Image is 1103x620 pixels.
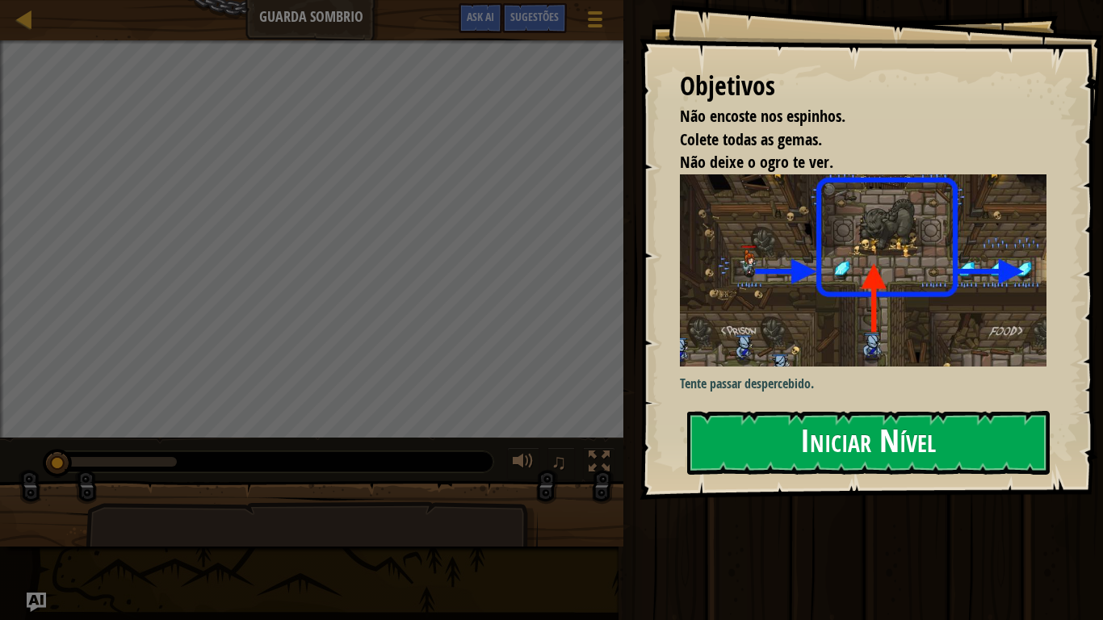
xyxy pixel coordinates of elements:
[680,128,822,150] span: Colete todas as gemas.
[459,3,502,33] button: Ask AI
[680,105,845,127] span: Não encoste nos espinhos.
[680,68,1046,105] div: Objetivos
[680,174,1059,367] img: Shadow guard
[660,151,1042,174] li: Não deixe o ogro te ver.
[507,447,539,480] button: Ajuste o volume
[467,9,494,24] span: Ask AI
[575,3,615,41] button: Mostrar menu do jogo
[27,593,46,612] button: Ask AI
[510,9,559,24] span: Sugestões
[680,375,1059,393] p: Tente passar despercebido.
[551,450,567,474] span: ♫
[680,151,833,173] span: Não deixe o ogro te ver.
[660,105,1042,128] li: Não encoste nos espinhos.
[660,128,1042,152] li: Colete todas as gemas.
[687,411,1050,475] button: Iniciar Nível
[583,447,615,480] button: Toggle fullscreen
[547,447,575,480] button: ♫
